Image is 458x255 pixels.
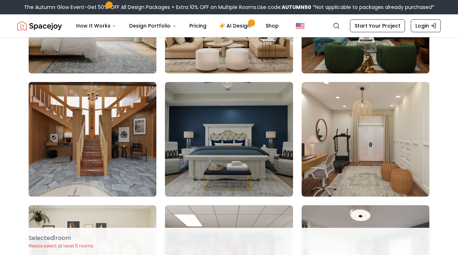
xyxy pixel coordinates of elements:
a: Start Your Project [350,19,405,32]
span: Use code: [257,4,311,11]
a: Spacejoy [17,19,62,33]
span: *Not applicable to packages already purchased* [311,4,434,11]
a: Shop [260,19,284,33]
img: Spacejoy Logo [17,19,62,33]
img: Room room-35 [165,82,293,197]
b: AUTUMN50 [282,4,311,11]
img: Room room-34 [25,79,160,199]
nav: Global [17,14,441,37]
a: AI Design [214,19,258,33]
img: Room room-36 [302,82,429,197]
a: Pricing [184,19,212,33]
div: The Autumn Glow Event-Get 50% OFF All Design Packages + Extra 10% OFF on Multiple Rooms. [24,4,434,11]
button: How It Works [70,19,122,33]
button: Design Portfolio [123,19,182,33]
p: Selected 1 room [29,234,93,242]
nav: Main [70,19,284,33]
img: United States [296,21,304,30]
p: Please select at least 5 rooms [29,243,93,249]
a: Login [411,19,441,32]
